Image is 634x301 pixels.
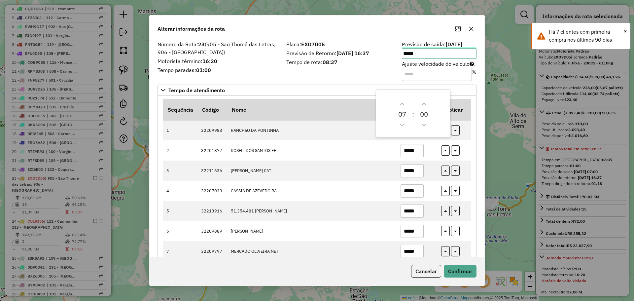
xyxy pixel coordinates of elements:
[227,201,397,221] td: 51.354.481 [PERSON_NAME]
[451,125,460,135] button: replicar tempo de atendimento nos itens abaixo deste
[470,61,474,66] i: Para aumentar a velocidade, informe um valor negativo
[197,121,227,141] td: 32209983
[397,99,407,109] button: Next Hour
[227,140,397,161] td: ROSELI DOS SANTOS FE
[549,28,625,44] div: Há 7 clientes com primeira compra nos últimos 90 dias
[451,145,460,156] button: replicar tempo de atendimento nos itens abaixo deste
[202,58,217,64] strong: 16:20
[402,40,476,59] label: Previsão de saída:
[411,265,441,278] button: Cancelar
[163,99,197,121] th: Sequência
[163,241,197,261] td: 7
[227,241,397,261] td: MERCADO OLIVEIRA NET
[441,166,450,176] button: replicar tempo de atendimento nos itens acima deste
[158,25,225,33] span: Alterar informações da rota
[451,226,460,236] button: replicar tempo de atendimento nos itens abaixo deste
[453,23,463,34] button: Maximize
[286,49,394,57] label: Previsão de Retorno:
[197,161,227,181] td: 32211636
[438,99,471,121] th: Replicar
[163,140,197,161] td: 2
[301,41,325,48] strong: EXO7D05
[412,109,414,120] span: :
[444,265,476,278] button: Confirmar
[163,161,197,181] td: 3
[336,50,369,56] strong: [DATE] 16:37
[227,121,397,141] td: RANCHaO DA PONTINHA
[286,58,394,66] label: Tempo de rota:
[227,161,397,181] td: [PERSON_NAME] CAT
[441,206,450,216] button: replicar tempo de atendimento nos itens acima deste
[227,99,397,121] th: Nome
[197,181,227,201] td: 32207033
[196,67,211,73] strong: 01:00
[446,41,462,48] strong: [DATE]
[227,221,397,241] td: [PERSON_NAME]
[227,181,397,201] td: CASSIA DE AZEVEDO RA
[419,99,429,109] button: Next Minute
[624,27,627,35] span: ×
[158,57,278,65] label: Motorista término:
[158,41,275,56] span: (905 - São Thomé das Letras, 906 - [GEOGRAPHIC_DATA])
[451,166,460,176] button: replicar tempo de atendimento nos itens abaixo deste
[163,201,197,221] td: 5
[198,41,205,48] strong: 23
[402,68,472,81] input: Ajuste velocidade do veículo:%
[197,201,227,221] td: 32213916
[168,88,225,93] span: Tempo de atendimento
[472,68,476,81] div: %
[402,48,476,59] input: Previsão de saída:[DATE]
[197,221,227,241] td: 32209889
[398,109,406,120] span: 0 7
[158,66,278,74] label: Tempo paradas:
[376,90,450,137] div: Choose Date
[197,99,227,121] th: Código
[163,221,197,241] td: 6
[451,186,460,196] button: replicar tempo de atendimento nos itens abaixo deste
[451,246,460,256] button: replicar tempo de atendimento nos itens abaixo deste
[441,226,450,236] button: replicar tempo de atendimento nos itens acima deste
[197,140,227,161] td: 32201877
[441,246,450,256] button: replicar tempo de atendimento nos itens acima deste
[286,40,394,48] label: Placa:
[441,186,450,196] button: replicar tempo de atendimento nos itens acima deste
[441,145,450,156] button: replicar tempo de atendimento nos itens acima deste
[419,120,429,130] button: Previous Minute
[197,241,227,261] td: 32209797
[163,121,197,141] td: 1
[624,26,627,36] button: Close
[158,85,476,96] a: Tempo de atendimento
[402,60,476,81] label: Ajuste velocidade do veículo :
[397,120,407,130] button: Previous Hour
[158,40,278,56] label: Número da Rota:
[323,59,337,65] strong: 08:37
[451,206,460,216] button: replicar tempo de atendimento nos itens abaixo deste
[420,109,428,120] span: 0 0
[163,181,197,201] td: 4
